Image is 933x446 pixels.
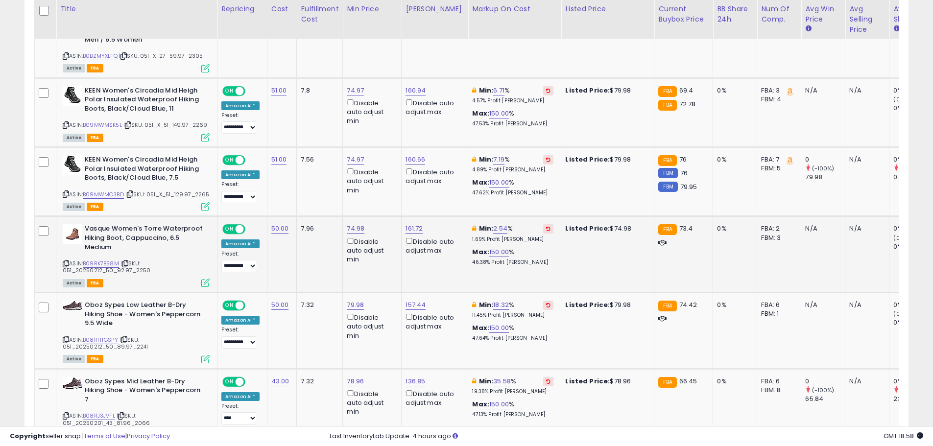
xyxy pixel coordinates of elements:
[244,225,260,234] span: OFF
[83,52,118,60] a: B0BZMYXLFQ
[223,377,236,386] span: ON
[63,203,85,211] span: All listings currently available for purchase on Amazon
[472,324,553,342] div: %
[63,355,85,363] span: All listings currently available for purchase on Amazon
[472,400,553,418] div: %
[717,4,753,24] div: BB Share 24h.
[658,182,677,192] small: FBM
[63,224,82,244] img: 41FFDL-sjcL._SL40_.jpg
[805,24,811,33] small: Avg Win Price.
[406,236,460,255] div: Disable auto adjust max
[472,4,557,14] div: Markup on Cost
[489,247,509,257] a: 150.00
[63,279,85,287] span: All listings currently available for purchase on Amazon
[812,164,835,172] small: (-100%)
[406,97,460,117] div: Disable auto adjust max
[84,431,125,441] a: Terms of Use
[493,300,509,310] a: 18.32
[406,376,425,386] a: 136.85
[489,178,509,188] a: 150.00
[63,155,82,175] img: 41-PvV6j-iL._SL40_.jpg
[717,377,749,386] div: 0%
[63,134,85,142] span: All listings currently available for purchase on Amazon
[679,86,694,95] span: 69.4
[87,203,103,211] span: FBA
[244,302,260,310] span: OFF
[884,431,923,441] span: 2025-09-11 18:58 GMT
[406,388,460,407] div: Disable auto adjust max
[493,224,507,234] a: 2.54
[893,234,907,242] small: (0%)
[406,224,423,234] a: 161.72
[87,134,103,142] span: FBA
[658,377,676,388] small: FBA
[761,164,793,173] div: FBM: 5
[221,327,260,349] div: Preset:
[472,166,553,173] p: 4.89% Profit [PERSON_NAME]
[679,300,697,309] span: 74.42
[761,155,793,164] div: FBA: 7
[761,301,793,309] div: FBA: 6
[472,411,553,418] p: 47.13% Profit [PERSON_NAME]
[472,377,553,395] div: %
[472,323,489,332] b: Max:
[347,312,394,340] div: Disable auto adjust min
[221,239,260,248] div: Amazon AI *
[406,300,426,310] a: 157.44
[849,224,882,233] div: N/A
[223,156,236,164] span: ON
[658,224,676,235] small: FBA
[849,301,882,309] div: N/A
[805,224,837,233] div: N/A
[893,95,907,103] small: (0%)
[680,168,688,178] span: 76
[472,224,553,242] div: %
[63,259,150,274] span: | SKU: 051_20250212_50_92.97_2250
[63,301,82,310] img: 41xnL85l8EL._SL40_.jpg
[893,377,933,386] div: 0%
[565,301,646,309] div: $79.98
[87,279,103,287] span: FBA
[244,87,260,95] span: OFF
[330,432,923,441] div: Last InventoryLab Update: 4 hours ago.
[347,300,364,310] a: 79.98
[271,4,293,14] div: Cost
[63,86,82,106] img: 41-PvV6j-iL._SL40_.jpg
[221,170,260,179] div: Amazon AI *
[658,155,676,166] small: FBA
[658,100,676,111] small: FBA
[347,4,397,14] div: Min Price
[565,377,646,386] div: $78.96
[472,97,553,104] p: 4.57% Profit [PERSON_NAME]
[565,86,610,95] b: Listed Price:
[63,86,210,141] div: ASIN:
[301,301,335,309] div: 7.32
[63,377,82,389] img: 41vZ33aUUPL._SL40_.jpg
[893,104,933,113] div: 0%
[472,86,553,104] div: %
[271,300,289,310] a: 50.00
[489,399,509,409] a: 150.00
[406,86,426,95] a: 160.94
[347,388,394,417] div: Disable auto adjust min
[679,99,696,109] span: 72.78
[472,335,553,342] p: 47.64% Profit [PERSON_NAME]
[761,309,793,318] div: FBM: 1
[472,259,553,266] p: 46.38% Profit [PERSON_NAME]
[63,224,210,286] div: ASIN:
[893,318,933,327] div: 0%
[472,87,476,94] i: This overrides the store level min markup for this listing
[406,4,464,14] div: [PERSON_NAME]
[271,376,289,386] a: 43.00
[87,64,103,72] span: FBA
[493,155,504,164] a: 7.19
[127,431,170,441] a: Privacy Policy
[85,224,204,254] b: Vasque Women's Torre Waterproof Hiking Boot, Cappuccino, 6.5 Medium
[761,86,793,95] div: FBA: 3
[63,155,210,210] div: ASIN:
[301,4,338,24] div: Fulfillment Cost
[472,189,553,196] p: 47.62% Profit [PERSON_NAME]
[10,431,46,441] strong: Copyright
[472,312,553,319] p: 11.45% Profit [PERSON_NAME]
[479,155,494,164] b: Min:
